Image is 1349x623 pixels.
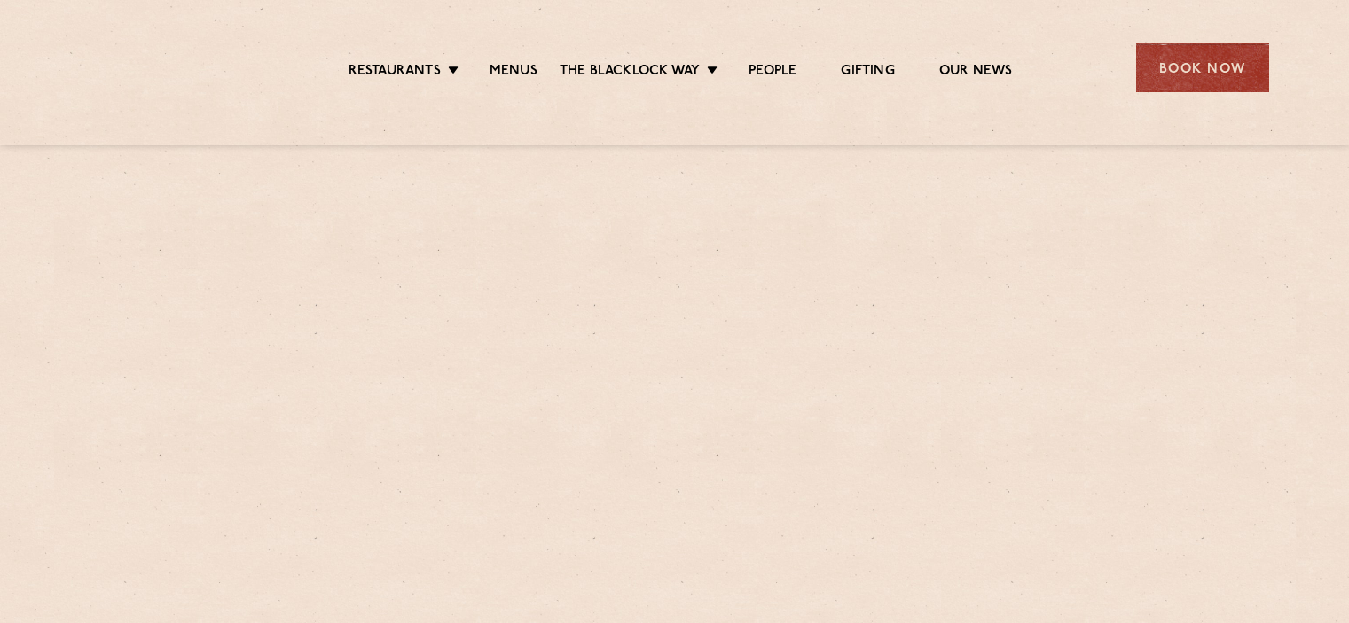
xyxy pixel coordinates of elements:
[490,63,537,82] a: Menus
[560,63,700,82] a: The Blacklock Way
[841,63,894,82] a: Gifting
[81,17,234,119] img: svg%3E
[749,63,796,82] a: People
[939,63,1013,82] a: Our News
[349,63,441,82] a: Restaurants
[1136,43,1269,92] div: Book Now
